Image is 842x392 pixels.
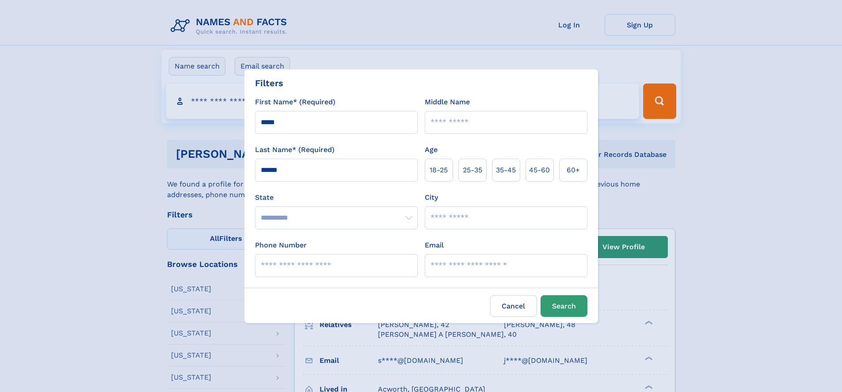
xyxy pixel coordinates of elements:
[496,165,516,175] span: 35‑45
[425,240,444,251] label: Email
[255,240,307,251] label: Phone Number
[255,97,335,107] label: First Name* (Required)
[255,76,283,90] div: Filters
[255,145,335,155] label: Last Name* (Required)
[255,192,418,203] label: State
[567,165,580,175] span: 60+
[541,295,587,317] button: Search
[425,97,470,107] label: Middle Name
[430,165,448,175] span: 18‑25
[425,145,438,155] label: Age
[490,295,537,317] label: Cancel
[529,165,550,175] span: 45‑60
[463,165,482,175] span: 25‑35
[425,192,438,203] label: City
